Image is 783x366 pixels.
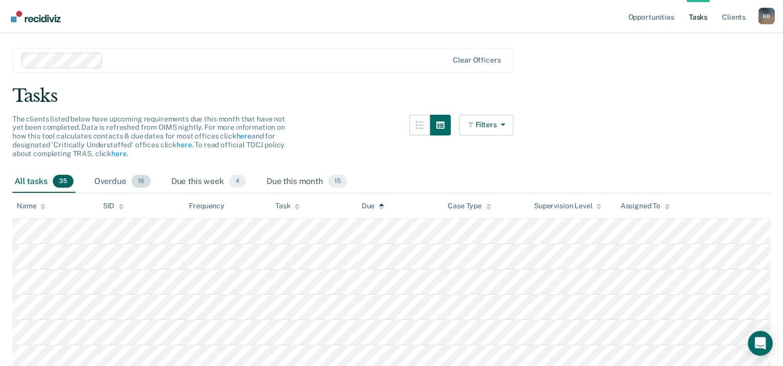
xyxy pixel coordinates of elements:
span: 16 [131,175,151,188]
div: Clear officers [453,56,500,65]
a: here [176,141,191,149]
a: here [111,149,126,158]
div: Name [17,202,46,210]
span: 35 [53,175,73,188]
div: Open Intercom Messenger [748,331,773,356]
div: B B [758,8,775,24]
span: 15 [328,175,347,188]
div: Due this week4 [169,171,248,193]
a: here [236,132,251,140]
img: Recidiviz [11,11,61,22]
div: Case Type [448,202,491,210]
div: Due this month15 [264,171,349,193]
div: Frequency [189,202,225,210]
div: Task [275,202,300,210]
div: All tasks35 [12,171,76,193]
div: SID [103,202,124,210]
span: The clients listed below have upcoming requirements due this month that have not yet been complet... [12,115,285,158]
div: Due [362,202,385,210]
div: Supervision Level [534,202,602,210]
div: Assigned To [620,202,669,210]
button: Profile dropdown button [758,8,775,24]
span: 4 [229,175,246,188]
div: Tasks [12,85,771,106]
div: Overdue16 [92,171,153,193]
button: Filters [459,115,514,135]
